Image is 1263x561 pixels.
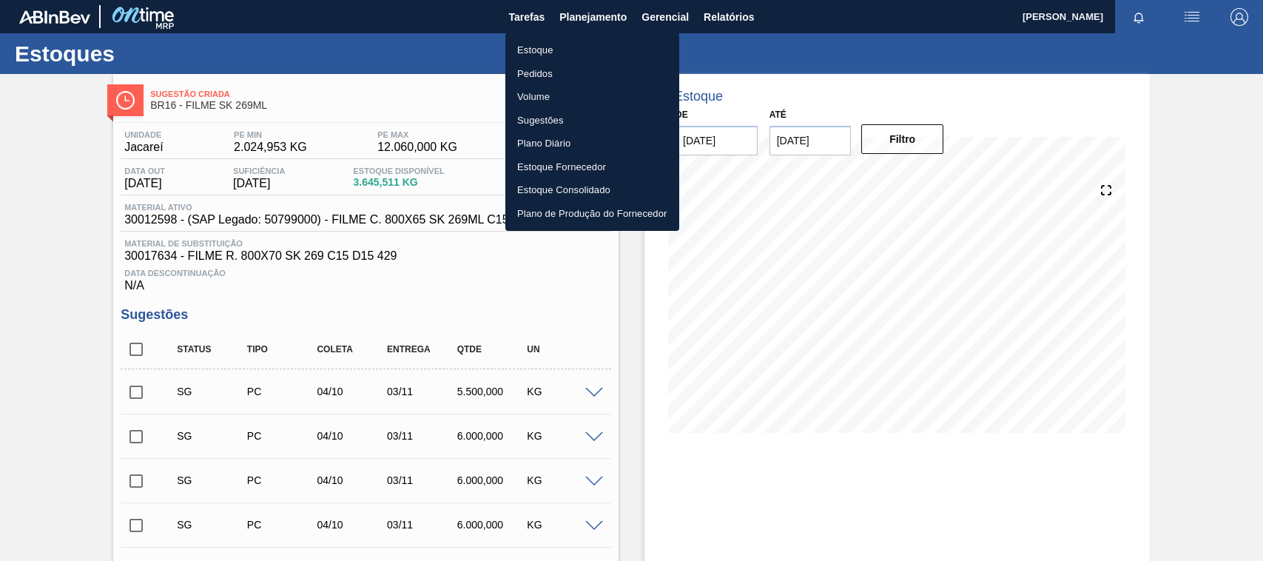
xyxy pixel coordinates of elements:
a: Pedidos [505,62,679,86]
a: Estoque Consolidado [505,178,679,202]
a: Plano Diário [505,132,679,155]
a: Plano de Produção do Fornecedor [505,202,679,226]
a: Estoque Fornecedor [505,155,679,179]
a: Volume [505,85,679,109]
a: Estoque [505,38,679,62]
a: Sugestões [505,109,679,132]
